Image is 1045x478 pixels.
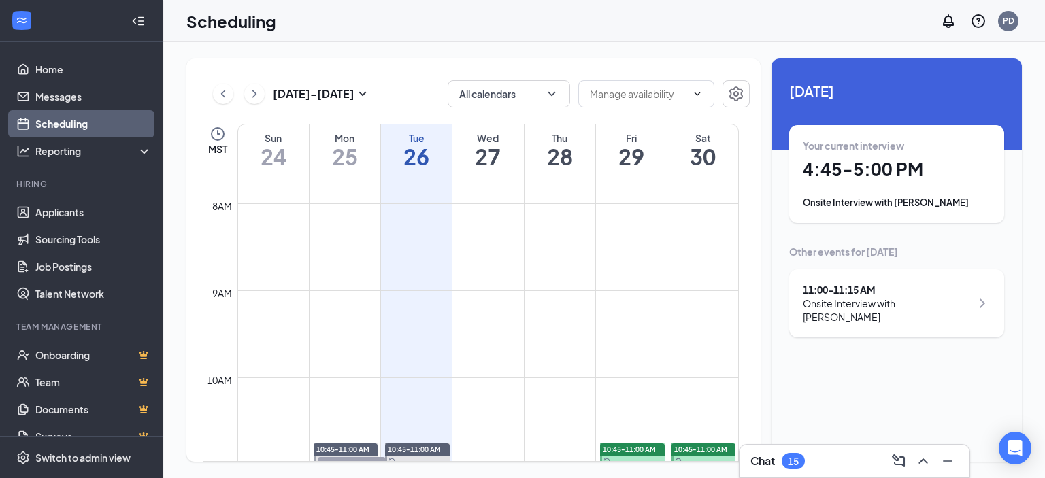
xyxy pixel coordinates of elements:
svg: ComposeMessage [891,453,907,469]
a: Scheduling [35,110,152,137]
div: PD [1003,15,1014,27]
svg: Notifications [940,13,957,29]
div: 11:00 - 11:15 AM [803,283,971,296]
h1: 4:45 - 5:00 PM [803,158,991,181]
svg: Settings [728,86,744,102]
span: [DATE] [789,80,1004,101]
a: August 25, 2025 [310,124,380,175]
h1: 24 [238,145,309,168]
svg: WorkstreamLogo [15,14,29,27]
div: Thu [525,131,595,145]
h1: 27 [452,145,523,168]
span: 10:45-11:00 AM [318,457,386,471]
div: 9am [210,286,235,301]
button: Minimize [937,450,959,472]
div: Onsite Interview with [PERSON_NAME] [803,296,971,324]
svg: Sync [388,458,395,464]
span: 10:45-11:00 AM [674,445,727,454]
a: August 29, 2025 [596,124,667,175]
h1: 26 [381,145,452,168]
input: Manage availability [590,86,686,101]
a: Job Postings [35,253,152,280]
a: OnboardingCrown [35,341,152,369]
div: 15 [788,456,799,467]
h3: Chat [750,454,775,468]
div: Hiring [16,178,149,190]
div: Sun [238,131,309,145]
button: ChevronRight [244,84,265,104]
h1: Scheduling [186,10,276,33]
div: 8am [210,199,235,214]
div: 10am [204,373,235,388]
div: Onsite Interview with [PERSON_NAME] [803,196,991,209]
svg: ChevronRight [248,86,261,102]
button: ChevronLeft [213,84,233,104]
button: All calendarsChevronDown [448,80,570,107]
a: TeamCrown [35,369,152,396]
svg: Clock [210,126,226,142]
h1: 28 [525,145,595,168]
div: Sat [667,131,738,145]
svg: ChevronUp [915,453,931,469]
div: Fri [596,131,667,145]
svg: Analysis [16,144,30,158]
svg: Sync [603,458,610,464]
a: Home [35,56,152,83]
a: August 30, 2025 [667,124,738,175]
a: August 26, 2025 [381,124,452,175]
div: Wed [452,131,523,145]
div: Open Intercom Messenger [999,432,1031,464]
div: Tue [381,131,452,145]
button: Settings [723,80,750,107]
div: Your current interview [803,139,991,152]
h1: 29 [596,145,667,168]
a: August 27, 2025 [452,124,523,175]
a: August 24, 2025 [238,124,309,175]
a: Applicants [35,199,152,226]
svg: Collapse [131,14,145,28]
span: 10:45-11:00 AM [388,445,441,454]
a: August 28, 2025 [525,124,595,175]
h1: 25 [310,145,380,168]
div: Switch to admin view [35,451,131,464]
svg: ChevronDown [545,87,559,101]
a: SurveysCrown [35,423,152,450]
span: 10:45-11:00 AM [603,445,656,454]
div: Reporting [35,144,152,158]
svg: SmallChevronDown [354,86,371,102]
svg: ChevronDown [692,88,703,99]
svg: Minimize [940,453,956,469]
div: Team Management [16,321,149,332]
a: Messages [35,83,152,110]
svg: ChevronLeft [216,86,230,102]
div: Mon [310,131,380,145]
span: 10:45-11:00 AM [316,445,369,454]
a: Talent Network [35,280,152,307]
a: Sourcing Tools [35,226,152,253]
h1: 30 [667,145,738,168]
svg: QuestionInfo [970,13,986,29]
h3: [DATE] - [DATE] [273,86,354,101]
svg: Sync [675,458,682,464]
button: ComposeMessage [888,450,910,472]
div: Other events for [DATE] [789,245,1004,258]
a: DocumentsCrown [35,396,152,423]
svg: Settings [16,451,30,464]
span: MST [208,142,227,156]
button: ChevronUp [912,450,934,472]
div: 11am [204,460,235,475]
svg: ChevronRight [974,295,991,311]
